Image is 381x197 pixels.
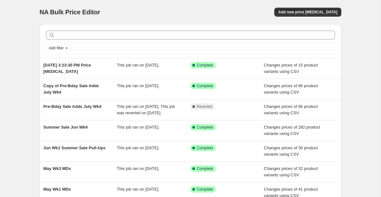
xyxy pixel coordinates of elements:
[264,166,318,177] span: Changes prices of 32 product variants using CSV
[46,44,71,52] button: Add filter
[43,104,102,109] span: Pre-Bday Sale Adds July Wk4
[274,8,341,17] button: Add new price [MEDICAL_DATA]
[197,104,212,109] span: Reverted
[43,166,71,171] span: May Wk3 MDs
[43,83,99,95] span: Copy of Pre-Bday Sale Adds July Wk4
[117,83,159,88] span: This job ran on [DATE].
[117,125,159,130] span: This job ran on [DATE].
[117,104,175,115] span: This job ran on [DATE]. This job was reverted on [DATE].
[43,125,88,130] span: Summer Sale Jun Wk4
[197,83,213,88] span: Complete
[278,10,337,15] span: Add new price [MEDICAL_DATA]
[40,9,100,16] span: NA Bulk Price Editor
[117,187,159,192] span: This job ran on [DATE].
[197,145,213,151] span: Complete
[264,63,318,74] span: Changes prices of 15 product variants using CSV
[197,125,213,130] span: Complete
[43,187,71,192] span: May Wk1 MDs
[264,83,318,95] span: Changes prices of 66 product variants using CSV
[197,63,213,68] span: Complete
[49,46,64,51] span: Add filter
[264,104,318,115] span: Changes prices of 66 product variants using CSV
[43,145,106,150] span: Jun Wk1 Summer Sale Pull-Ups
[117,145,159,150] span: This job ran on [DATE].
[117,63,159,67] span: This job ran on [DATE].
[43,63,91,74] span: [DATE] 3:23:30 PM Price [MEDICAL_DATA]
[197,187,213,192] span: Complete
[264,125,320,136] span: Changes prices of 282 product variants using CSV
[117,166,159,171] span: This job ran on [DATE].
[197,166,213,171] span: Complete
[264,145,318,157] span: Changes prices of 30 product variants using CSV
